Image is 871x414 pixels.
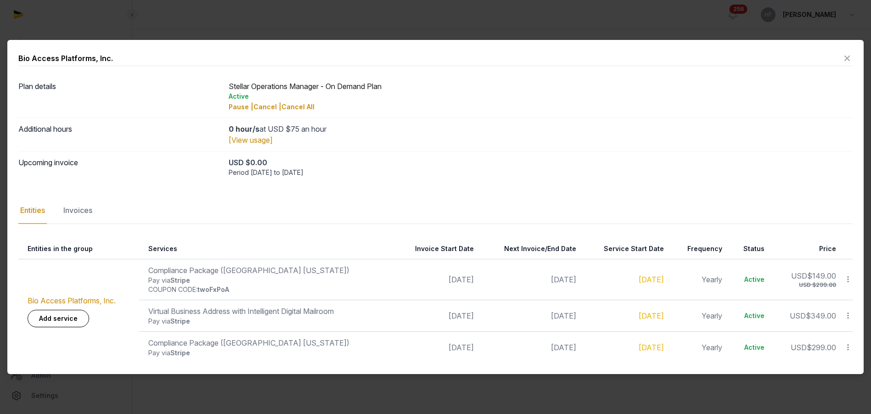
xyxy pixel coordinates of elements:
td: Yearly [669,300,728,332]
div: Bio Access Platforms, Inc. [18,53,113,64]
span: [DATE] [551,275,576,284]
dt: Plan details [18,81,221,112]
th: Next Invoice/End Date [479,239,581,259]
div: Period [DATE] to [DATE] [229,168,853,177]
span: $349.00 [806,311,836,320]
td: Yearly [669,332,728,364]
span: USD [791,271,807,280]
th: Invoice Start Date [393,239,479,259]
td: Yearly [669,259,728,300]
div: Active [229,92,853,101]
dt: Upcoming invoice [18,157,221,177]
div: Active [737,275,764,284]
th: Price [770,239,842,259]
div: Virtual Business Address with Intelligent Digital Mailroom [148,306,388,317]
div: Active [737,311,764,320]
td: [DATE] [393,332,479,364]
div: Invoices [62,197,94,224]
span: [DATE] [551,343,576,352]
strong: 0 hour/s [229,124,259,134]
span: Cancel All [281,103,315,111]
div: Pay via [148,317,388,326]
nav: Tabs [18,197,853,224]
div: USD $0.00 [229,157,853,168]
th: Status [728,239,770,259]
span: Stripe [170,349,190,357]
div: at USD $75 an hour [229,123,853,134]
span: Cancel | [253,103,281,111]
td: [DATE] [393,300,479,332]
a: [View usage] [229,135,273,145]
th: Entities in the group [18,239,139,259]
div: Compliance Package ([GEOGRAPHIC_DATA] [US_STATE]) [148,265,388,276]
div: Entities [18,197,47,224]
span: Stripe [170,317,190,325]
a: [DATE] [639,311,664,320]
span: [DATE] [551,311,576,320]
span: Pause | [229,103,253,111]
div: USD $299.00 [783,281,836,289]
span: USD [791,343,807,352]
a: [DATE] [639,275,664,284]
div: Pay via [148,276,388,285]
div: Stellar Operations Manager - On Demand Plan [229,81,853,112]
span: Stripe [170,276,190,284]
span: twoFxPoA [197,285,229,293]
a: Bio Access Platforms, Inc. [28,296,116,305]
th: Service Start Date [582,239,670,259]
a: Add service [28,310,89,327]
span: $299.00 [807,343,836,352]
div: Compliance Package ([GEOGRAPHIC_DATA] [US_STATE]) [148,337,388,348]
a: [DATE] [639,343,664,352]
th: Services [139,239,393,259]
div: Pay via [148,348,388,358]
td: [DATE] [393,259,479,300]
div: Active [737,343,764,352]
span: $149.00 [807,271,836,280]
div: COUPON CODE: [148,285,388,294]
span: USD [790,311,806,320]
dt: Additional hours [18,123,221,145]
th: Frequency [669,239,728,259]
